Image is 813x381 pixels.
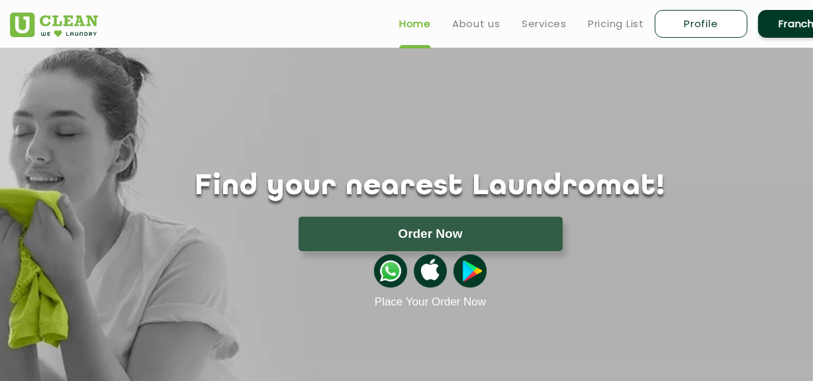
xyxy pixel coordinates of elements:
img: apple-icon.png [414,254,447,288]
a: Pricing List [588,16,644,32]
img: playstoreicon.png [454,254,487,288]
a: About us [452,16,501,32]
img: UClean Laundry and Dry Cleaning [10,13,98,37]
a: Services [522,16,567,32]
a: Place Your Order Now [375,296,486,309]
button: Order Now [299,217,563,251]
a: Profile [655,10,747,38]
img: whatsappicon.png [374,254,407,288]
a: Home [399,16,431,32]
